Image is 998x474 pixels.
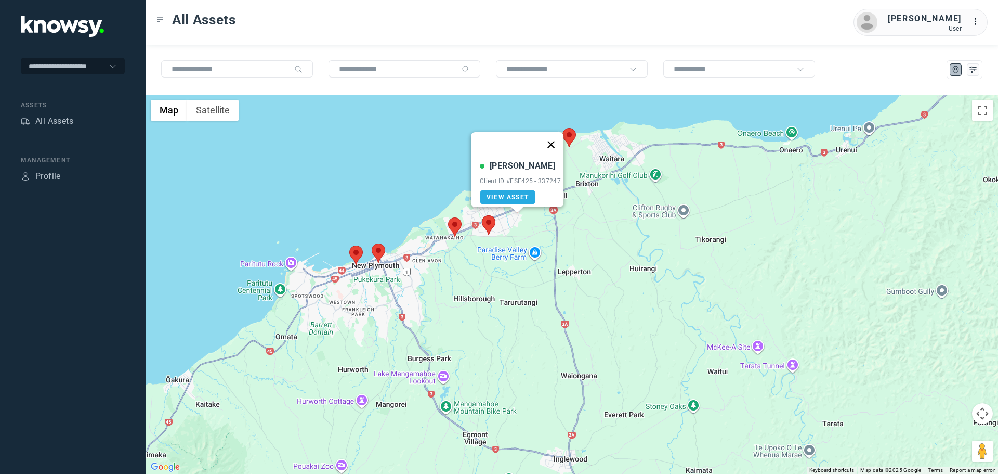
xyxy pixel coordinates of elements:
a: Open this area in Google Maps (opens a new window) [148,460,182,474]
span: All Assets [172,10,236,29]
div: Profile [21,172,30,181]
button: Show satellite imagery [187,100,239,121]
button: Close [539,132,563,157]
div: User [888,25,962,32]
span: Map data ©2025 Google [860,467,921,473]
div: Map [951,65,961,74]
div: Assets [21,117,30,126]
a: ProfileProfile [21,170,61,183]
button: Keyboard shortcuts [809,467,854,474]
button: Drag Pegman onto the map to open Street View [972,441,993,462]
div: : [972,16,984,30]
div: [PERSON_NAME] [888,12,962,25]
button: Show street map [151,100,187,121]
a: Terms (opens in new tab) [928,467,943,473]
div: Toggle Menu [156,16,164,23]
a: View Asset [480,190,535,204]
img: Application Logo [21,16,104,37]
a: AssetsAll Assets [21,115,73,127]
span: View Asset [487,194,529,201]
div: Search [294,65,303,73]
div: Search [462,65,470,73]
div: List [968,65,978,74]
a: Report a map error [950,467,995,473]
div: Management [21,156,125,165]
div: Assets [21,100,125,110]
div: Profile [35,170,61,183]
img: avatar.png [857,12,877,33]
tspan: ... [973,18,983,25]
div: : [972,16,984,28]
img: Google [148,460,182,474]
div: All Assets [35,115,73,127]
button: Map camera controls [972,403,993,424]
div: Client ID #FSF425 - 337247 [480,177,561,185]
button: Toggle fullscreen view [972,100,993,121]
div: [PERSON_NAME] [490,160,555,172]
